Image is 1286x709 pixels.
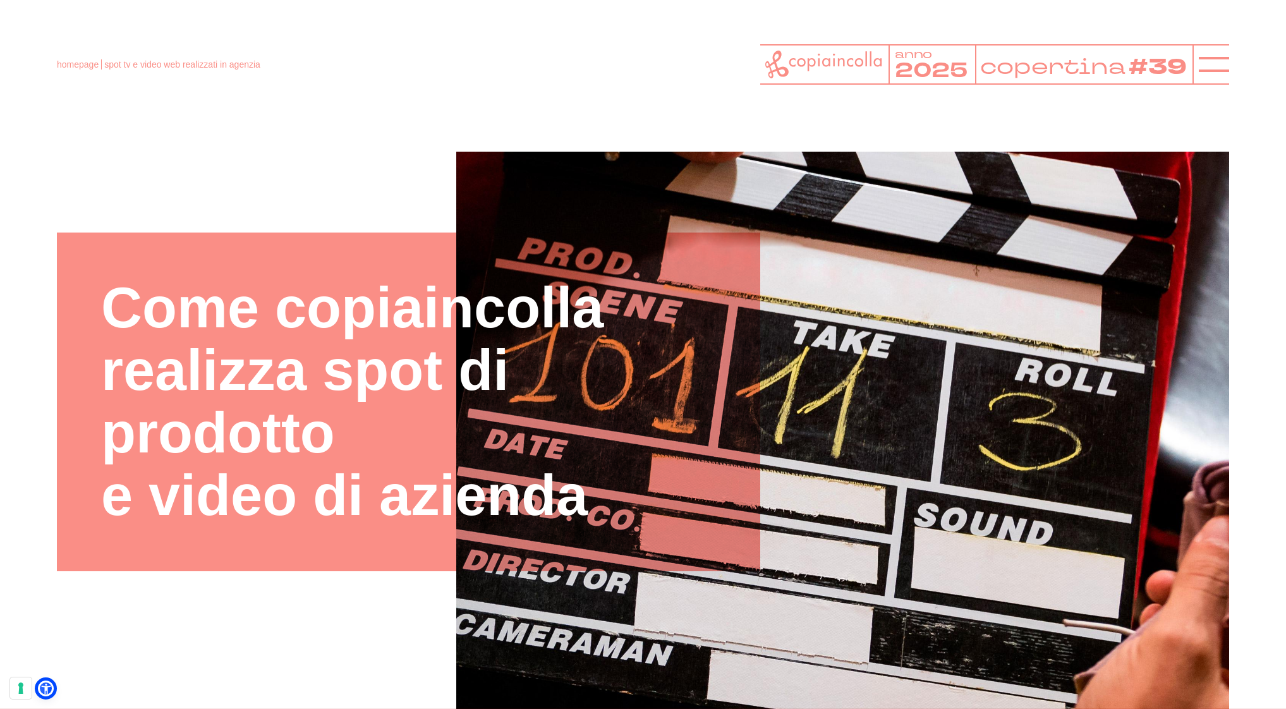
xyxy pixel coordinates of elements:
tspan: 2025 [895,56,968,85]
tspan: copertina [980,52,1125,80]
a: homepage [57,59,99,70]
span: spot tv e video web realizzati in agenzia [104,59,260,70]
tspan: #39 [1129,52,1187,83]
h1: Come copiaincolla realizza spot di prodotto e video di azienda [101,277,716,527]
tspan: anno [895,46,933,62]
button: Le tue preferenze relative al consenso per le tecnologie di tracciamento [10,677,32,699]
a: Open Accessibility Menu [38,681,54,696]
